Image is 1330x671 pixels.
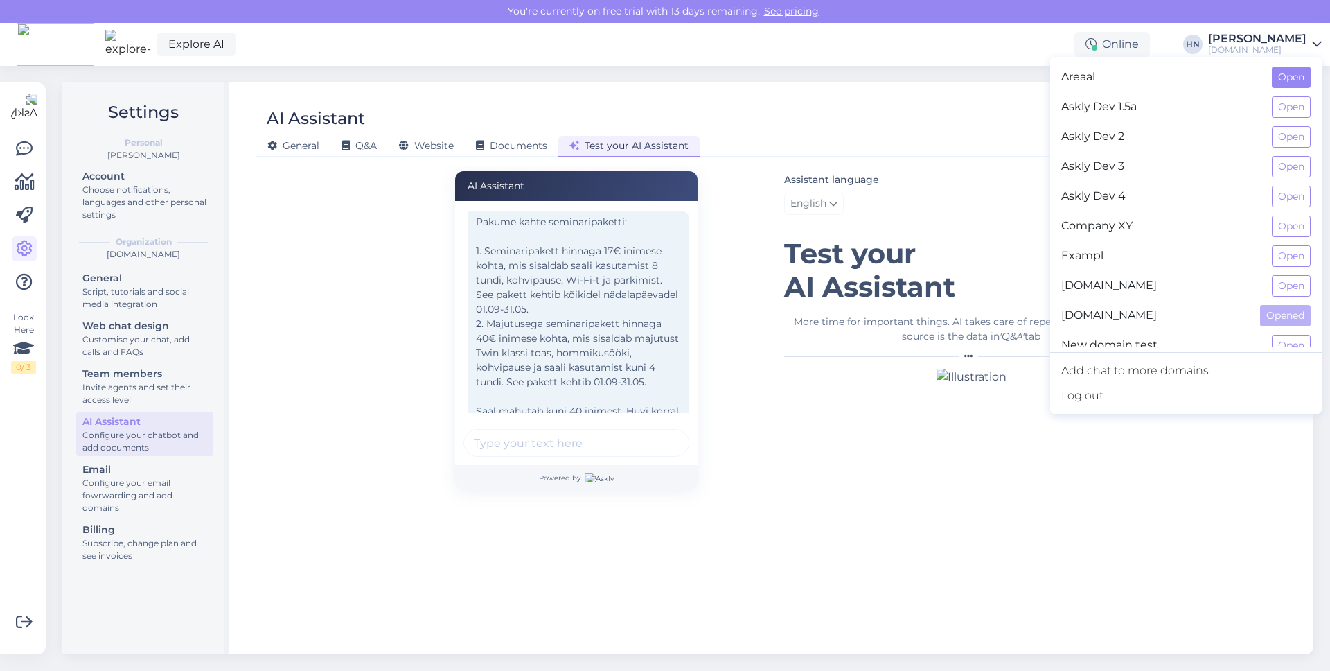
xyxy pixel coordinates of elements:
[1272,335,1311,356] button: Open
[1061,96,1261,118] span: Askly Dev 1.5a
[82,367,207,381] div: Team members
[1272,126,1311,148] button: Open
[82,537,207,562] div: Subscribe, change plan and see invoices
[463,429,689,457] input: Type your text here
[784,173,879,187] label: Assistant language
[82,319,207,333] div: Web chat design
[82,415,207,429] div: AI Assistant
[1183,35,1203,54] div: HN
[11,94,37,120] img: Askly Logo
[569,139,689,152] span: Test your AI Assistant
[82,169,207,184] div: Account
[1272,275,1311,297] button: Open
[267,105,365,132] div: AI Assistant
[82,184,207,221] div: Choose notifications, languages and other personal settings
[1061,305,1249,326] span: [DOMAIN_NAME]
[468,211,689,481] div: Pakume kahte seminaripaketti: 1. Seminaripakett hinnaga 17€ inimese kohta, mis sisaldab saali kas...
[1208,33,1306,44] div: [PERSON_NAME]
[76,460,213,516] a: EmailConfigure your email fowrwarding and add domains
[1272,96,1311,118] button: Open
[73,99,213,125] h2: Settings
[784,315,1158,344] div: More time for important things. AI takes care of repetitive work. Answers source is the data in tab
[1000,330,1025,342] i: 'Q&A'
[105,30,151,59] img: explore-ai
[476,139,547,152] span: Documents
[1260,305,1311,326] button: Opened
[76,269,213,313] a: GeneralScript, tutorials and social media integration
[76,167,213,223] a: AccountChoose notifications, languages and other personal settings
[125,137,163,149] b: Personal
[1272,156,1311,177] button: Open
[1050,358,1322,383] a: Add chat to more domains
[784,193,844,215] a: English
[760,5,823,17] a: See pricing
[1050,383,1322,408] div: Log out
[82,523,207,537] div: Billing
[76,365,213,408] a: Team membersInvite agents and set their access level
[73,149,213,162] div: [PERSON_NAME]
[267,139,319,152] span: General
[1061,335,1261,356] span: New domain test
[399,139,454,152] span: Website
[1208,44,1306,55] div: [DOMAIN_NAME]
[455,171,698,201] div: AI Assistant
[1208,33,1322,55] a: [PERSON_NAME][DOMAIN_NAME]
[82,286,207,311] div: Script, tutorials and social media integration
[116,236,172,248] b: Organization
[76,317,213,360] a: Web chat designCustomise your chat, add calls and FAQs
[11,361,36,374] div: 0 / 3
[790,196,826,211] span: English
[82,381,207,406] div: Invite agents and set their access level
[539,473,614,483] span: Powered by
[82,477,207,514] div: Configure your email fowrwarding and add domains
[1061,216,1261,237] span: Company XY
[82,429,207,454] div: Configure your chatbot and add documents
[82,333,207,358] div: Customise your chat, add calls and FAQs
[82,462,207,477] div: Email
[1272,216,1311,237] button: Open
[76,521,213,564] a: BillingSubscribe, change plan and see invoices
[784,237,1158,304] h1: Test your AI Assistant
[76,412,213,456] a: AI AssistantConfigure your chatbot and add documents
[1061,67,1261,88] span: Areaal
[1074,32,1150,57] div: Online
[157,33,236,56] a: Explore AI
[585,473,614,482] img: Askly
[1272,67,1311,88] button: Open
[937,369,1007,385] img: Illustration
[1061,275,1261,297] span: [DOMAIN_NAME]
[1272,245,1311,267] button: Open
[82,271,207,286] div: General
[1061,126,1261,148] span: Askly Dev 2
[11,311,36,374] div: Look Here
[1061,156,1261,177] span: Askly Dev 3
[1061,245,1261,267] span: Exampl
[1272,186,1311,207] button: Open
[342,139,377,152] span: Q&A
[1061,186,1261,207] span: Askly Dev 4
[73,248,213,261] div: [DOMAIN_NAME]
